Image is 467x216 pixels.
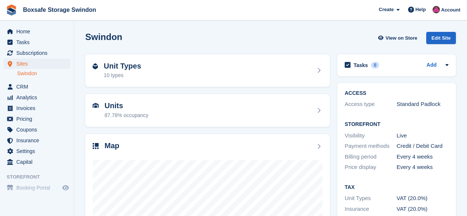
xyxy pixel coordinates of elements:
div: Unit Types [345,194,397,203]
span: Create [379,6,394,13]
div: 0 [371,62,380,69]
img: Philip Matthews [433,6,440,13]
a: menu [4,82,70,92]
span: Sites [16,59,61,69]
a: Swindon [17,70,70,77]
div: Payment methods [345,142,397,150]
a: Units 87.78% occupancy [85,94,330,127]
div: Edit Site [426,32,456,44]
span: Subscriptions [16,48,61,58]
a: menu [4,135,70,146]
h2: Tasks [354,62,368,69]
a: menu [4,26,70,37]
a: Preview store [61,183,70,192]
span: Capital [16,157,61,167]
a: menu [4,92,70,103]
span: Booking Portal [16,183,61,193]
a: Add [427,61,437,70]
span: Settings [16,146,61,156]
span: Help [415,6,426,13]
span: Account [441,6,460,14]
a: Boxsafe Storage Swindon [20,4,99,16]
div: 10 types [104,72,141,79]
div: 87.78% occupancy [105,112,148,119]
a: menu [4,157,70,167]
span: Storefront [7,173,74,181]
h2: Tax [345,185,448,190]
a: menu [4,183,70,193]
span: Home [16,26,61,37]
div: Credit / Debit Card [397,142,448,150]
h2: Swindon [85,32,122,42]
span: Pricing [16,114,61,124]
a: menu [4,103,70,113]
span: CRM [16,82,61,92]
div: Access type [345,100,397,109]
div: Price display [345,163,397,172]
h2: Map [105,142,119,150]
div: Every 4 weeks [397,153,448,161]
a: menu [4,37,70,47]
a: Unit Types 10 types [85,54,330,87]
a: menu [4,59,70,69]
span: Coupons [16,124,61,135]
a: menu [4,48,70,58]
a: menu [4,124,70,135]
div: Insurance [345,205,397,213]
span: Invoices [16,103,61,113]
a: View on Store [377,32,420,44]
img: unit-type-icn-2b2737a686de81e16bb02015468b77c625bbabd49415b5ef34ead5e3b44a266d.svg [93,63,98,69]
a: Edit Site [426,32,456,47]
h2: ACCESS [345,90,448,96]
div: Visibility [345,132,397,140]
img: unit-icn-7be61d7bf1b0ce9d3e12c5938cc71ed9869f7b940bace4675aadf7bd6d80202e.svg [93,103,99,108]
a: menu [4,146,70,156]
h2: Unit Types [104,62,141,70]
div: VAT (20.0%) [397,205,448,213]
div: Every 4 weeks [397,163,448,172]
span: Insurance [16,135,61,146]
a: menu [4,114,70,124]
div: VAT (20.0%) [397,194,448,203]
img: stora-icon-8386f47178a22dfd0bd8f6a31ec36ba5ce8667c1dd55bd0f319d3a0aa187defe.svg [6,4,17,16]
div: Billing period [345,153,397,161]
span: Analytics [16,92,61,103]
div: Live [397,132,448,140]
span: View on Store [385,34,417,42]
img: map-icn-33ee37083ee616e46c38cad1a60f524a97daa1e2b2c8c0bc3eb3415660979fc1.svg [93,143,99,149]
div: Standard Padlock [397,100,448,109]
h2: Units [105,102,148,110]
span: Tasks [16,37,61,47]
h2: Storefront [345,122,448,127]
